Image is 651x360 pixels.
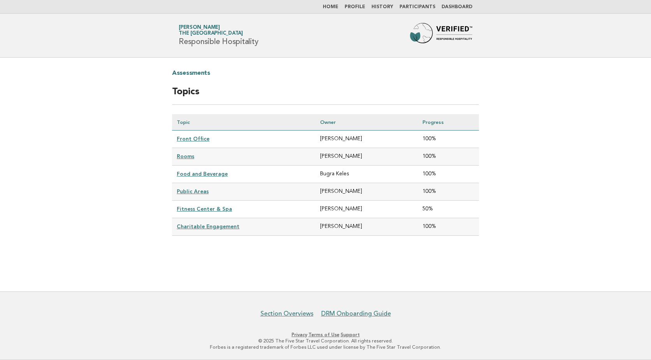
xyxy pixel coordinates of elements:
[260,310,313,318] a: Section Overviews
[418,131,479,148] td: 100%
[177,153,194,159] a: Rooms
[87,344,564,350] p: Forbes is a registered trademark of Forbes LLC used under license by The Five Star Travel Corpora...
[308,332,340,337] a: Terms of Use
[315,201,418,218] td: [PERSON_NAME]
[172,86,479,105] h2: Topics
[177,223,239,229] a: Charitable Engagement
[410,23,472,48] img: Forbes Travel Guide
[345,5,365,9] a: Profile
[315,166,418,183] td: Bugra Keles
[442,5,472,9] a: Dashboard
[179,25,258,46] h1: Responsible Hospitality
[418,201,479,218] td: 50%
[179,31,243,36] span: The [GEOGRAPHIC_DATA]
[172,114,315,131] th: Topic
[172,67,210,79] a: Assessments
[87,338,564,344] p: © 2025 The Five Star Travel Corporation. All rights reserved.
[177,206,232,212] a: Fitness Center & Spa
[292,332,307,337] a: Privacy
[315,218,418,236] td: [PERSON_NAME]
[315,148,418,166] td: [PERSON_NAME]
[418,114,479,131] th: Progress
[323,5,338,9] a: Home
[321,310,391,318] a: DRM Onboarding Guide
[418,148,479,166] td: 100%
[177,171,228,177] a: Food and Beverage
[371,5,393,9] a: History
[315,183,418,201] td: [PERSON_NAME]
[179,25,243,36] a: [PERSON_NAME]The [GEOGRAPHIC_DATA]
[177,188,209,194] a: Public Areas
[341,332,360,337] a: Support
[418,218,479,236] td: 100%
[315,131,418,148] td: [PERSON_NAME]
[177,136,209,142] a: Front Office
[87,332,564,338] p: · ·
[399,5,435,9] a: Participants
[418,166,479,183] td: 100%
[315,114,418,131] th: Owner
[418,183,479,201] td: 100%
